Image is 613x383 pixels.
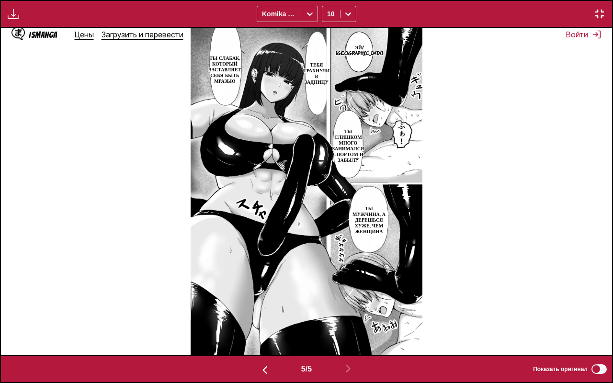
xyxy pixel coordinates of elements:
[350,203,388,236] p: Ты мужчина, а дерешься хуже, чем женщина
[191,28,423,356] img: Manga Panel
[301,59,331,86] p: Тебя трахнули в задницу
[330,126,366,164] p: Ты слишком много занимался спортом и забыл?
[342,363,354,374] img: Next page
[259,364,271,376] img: Previous page
[8,8,19,20] img: Download translated images
[533,366,588,372] span: Показать оригинал
[301,365,312,373] span: 5 / 5
[334,42,385,57] p: Эй! [GEOGRAPHIC_DATA]
[591,364,607,374] input: Показать оригинал
[207,53,243,85] p: Ты слабак, который заставляет себя быть мразью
